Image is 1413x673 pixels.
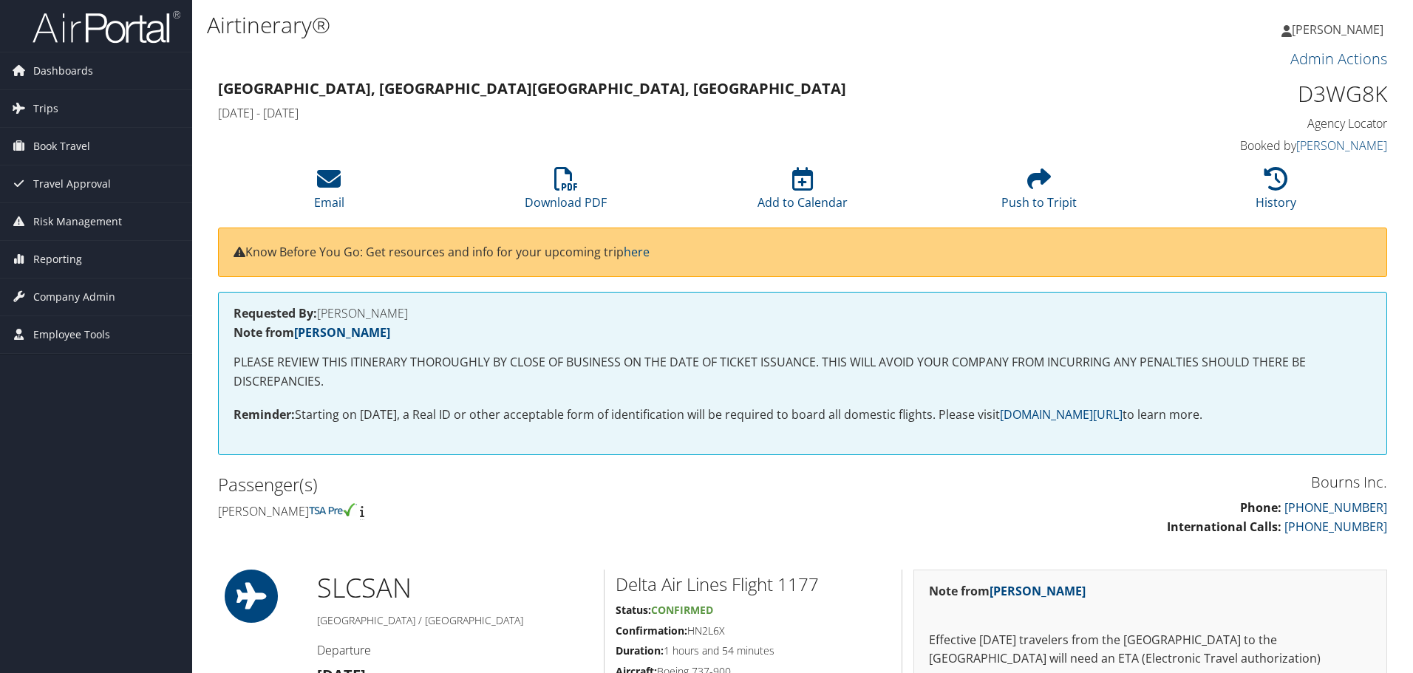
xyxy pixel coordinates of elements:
a: [PHONE_NUMBER] [1284,499,1387,516]
h4: Booked by [1111,137,1387,154]
h1: Airtinerary® [207,10,1001,41]
h4: Departure [317,642,593,658]
img: tsa-precheck.png [309,503,357,516]
strong: [GEOGRAPHIC_DATA], [GEOGRAPHIC_DATA] [GEOGRAPHIC_DATA], [GEOGRAPHIC_DATA] [218,78,846,98]
h5: HN2L6X [616,624,891,638]
h5: [GEOGRAPHIC_DATA] / [GEOGRAPHIC_DATA] [317,613,593,628]
strong: Status: [616,603,651,617]
strong: Phone: [1240,499,1281,516]
a: [DOMAIN_NAME][URL] [1000,406,1123,423]
h1: D3WG8K [1111,78,1387,109]
a: Push to Tripit [1001,175,1077,211]
p: Know Before You Go: Get resources and info for your upcoming trip [234,243,1372,262]
strong: Note from [234,324,390,341]
a: Download PDF [525,175,607,211]
img: airportal-logo.png [33,10,180,44]
span: Company Admin [33,279,115,315]
a: Admin Actions [1290,49,1387,69]
a: [PHONE_NUMBER] [1284,519,1387,535]
a: [PERSON_NAME] [1296,137,1387,154]
h5: 1 hours and 54 minutes [616,643,891,658]
h1: SLC SAN [317,570,593,607]
strong: International Calls: [1167,519,1281,535]
h4: [PERSON_NAME] [218,503,791,519]
h4: Agency Locator [1111,115,1387,131]
span: Travel Approval [33,165,111,202]
a: here [624,244,650,260]
a: Email [314,175,344,211]
span: Dashboards [33,52,93,89]
h4: [PERSON_NAME] [234,307,1372,319]
h3: Bourns Inc. [814,472,1387,493]
h4: [DATE] - [DATE] [218,105,1089,121]
span: Employee Tools [33,316,110,353]
h2: Passenger(s) [218,472,791,497]
span: [PERSON_NAME] [1292,21,1383,38]
span: Trips [33,90,58,127]
h2: Delta Air Lines Flight 1177 [616,572,891,597]
a: [PERSON_NAME] [990,583,1086,599]
a: [PERSON_NAME] [1281,7,1398,52]
span: Book Travel [33,128,90,165]
span: Reporting [33,241,82,278]
p: Starting on [DATE], a Real ID or other acceptable form of identification will be required to boar... [234,406,1372,425]
a: Add to Calendar [757,175,848,211]
p: Effective [DATE] travelers from the [GEOGRAPHIC_DATA] to the [GEOGRAPHIC_DATA] will need an ETA (... [929,612,1372,669]
strong: Note from [929,583,1086,599]
a: [PERSON_NAME] [294,324,390,341]
strong: Confirmation: [616,624,687,638]
a: History [1256,175,1296,211]
strong: Duration: [616,643,664,657]
p: PLEASE REVIEW THIS ITINERARY THOROUGHLY BY CLOSE OF BUSINESS ON THE DATE OF TICKET ISSUANCE. THIS... [234,353,1372,391]
span: Risk Management [33,203,122,240]
strong: Requested By: [234,305,317,321]
strong: Reminder: [234,406,295,423]
span: Confirmed [651,603,713,617]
